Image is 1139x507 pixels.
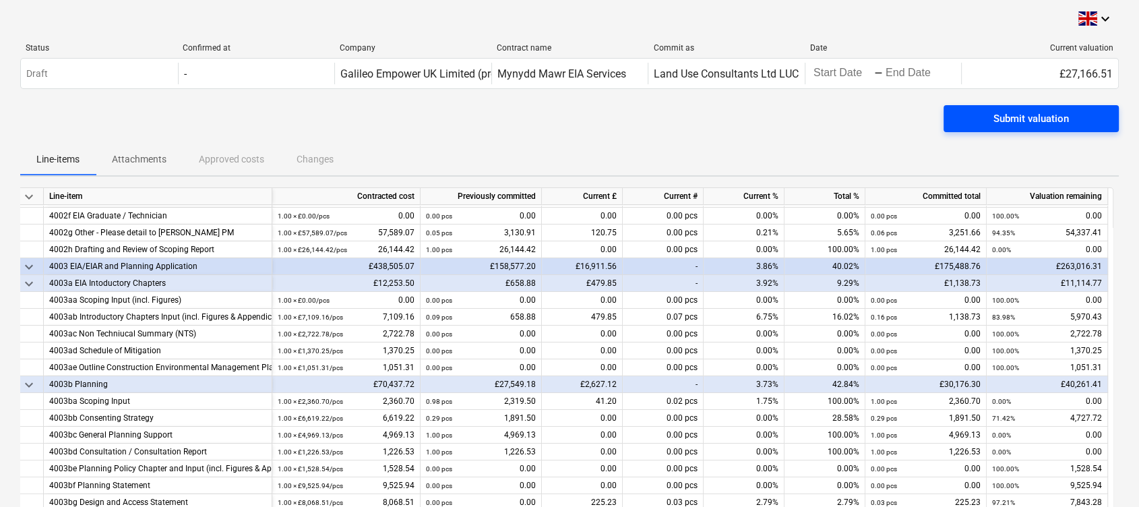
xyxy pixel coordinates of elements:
p: Draft [26,67,48,81]
small: 1.00 × £1,051.31 / pcs [278,364,343,371]
div: Mynydd Mawr EIA Services [497,67,626,80]
small: 0.16 pcs [871,314,897,321]
div: Contract name [497,43,643,53]
div: 0.00% [704,359,784,376]
small: 0.00 pcs [426,347,452,355]
div: £263,016.31 [987,258,1108,275]
small: 94.35% [992,229,1015,237]
small: 1.00 × £6,619.22 / pcs [278,415,343,422]
div: Contracted cost [272,188,421,205]
div: £27,549.18 [421,376,542,393]
div: - [623,376,704,393]
div: 120.75 [542,225,623,241]
div: 0.00 [992,208,1102,225]
span: keyboard_arrow_down [21,276,37,292]
div: - [623,258,704,275]
div: 4003aa Scoping Input (incl. Figures) [49,292,266,309]
div: 0.00 pcs [623,477,704,494]
small: 1.00 × £1,226.53 / pcs [278,448,343,456]
div: 0.00 [426,342,536,359]
div: 9.29% [784,275,865,292]
div: £70,437.72 [272,376,421,393]
div: 4003ae Outline Construction Environmental Management Plan (CEMP) [49,359,266,376]
div: 2,722.78 [992,326,1102,342]
div: 0.00% [784,460,865,477]
small: 1.00 × £1,370.25 / pcs [278,347,343,355]
div: 0.07 pcs [623,309,704,326]
div: 0.00 pcs [623,326,704,342]
div: 6,619.22 [278,410,414,427]
small: 100.00% [992,347,1019,355]
div: 0.00 [542,427,623,444]
small: 0.00 pcs [426,499,452,506]
div: 0.00 [871,326,981,342]
button: Submit valuation [944,105,1119,132]
div: Date [810,43,956,53]
small: 0.00 pcs [426,297,452,304]
div: 0.00 [542,460,623,477]
small: 1.00 pcs [871,448,897,456]
div: 4,969.13 [426,427,536,444]
small: 1.00 × £1,528.54 / pcs [278,465,343,473]
small: 83.98% [992,314,1015,321]
div: 16.02% [784,309,865,326]
small: 100.00% [992,465,1019,473]
div: 0.00 [426,208,536,225]
small: 1.00 pcs [871,246,897,253]
div: £658.88 [421,275,542,292]
div: 0.00 pcs [623,359,704,376]
div: 0.00 [278,292,414,309]
small: 1.00 pcs [426,246,452,253]
div: 1,891.50 [426,410,536,427]
div: 0.00 [426,460,536,477]
div: 0.00 [871,477,981,494]
div: 0.00 [426,477,536,494]
small: 0.00 pcs [426,465,452,473]
div: 0.00 [542,342,623,359]
div: 2,360.70 [871,393,981,410]
div: 0.00% [784,326,865,342]
i: keyboard_arrow_down [1097,11,1113,27]
small: 0.06 pcs [871,229,897,237]
div: £175,488.76 [865,258,987,275]
small: 0.03 pcs [871,499,897,506]
div: 28.58% [784,410,865,427]
div: 0.00 pcs [623,410,704,427]
div: 4003ac Non Techniucal Summary (NTS) [49,326,266,342]
div: 0.00 pcs [623,292,704,309]
div: 4002f EIA Graduate / Technician [49,208,266,225]
div: Galileo Empower UK Limited (previously GGE Scotland Limited) [340,67,641,80]
div: £158,577.20 [421,258,542,275]
div: 2,319.50 [426,393,536,410]
small: 1.00 × £7,109.16 / pcs [278,314,343,321]
div: 0.00 pcs [623,460,704,477]
small: 0.00 pcs [871,465,897,473]
div: 100.00% [784,444,865,460]
div: 0.00 [871,460,981,477]
small: 97.21% [992,499,1015,506]
div: 479.85 [542,309,623,326]
div: Committed total [865,188,987,205]
small: 0.29 pcs [871,415,897,422]
div: 0.00 [542,359,623,376]
div: 0.00 [542,326,623,342]
div: Land Use Consultants Ltd LUC [654,67,799,80]
div: 4003be Planning Policy Chapter and Input (incl. Figures & Appendices) [49,460,266,477]
div: 0.00 [992,292,1102,309]
div: 0.00% [704,460,784,477]
small: 0.00 pcs [426,212,452,220]
small: 0.00 pcs [871,297,897,304]
small: 0.00 pcs [871,364,897,371]
div: 26,144.42 [278,241,414,258]
div: 0.00% [784,359,865,376]
div: £1,138.73 [865,275,987,292]
small: 0.00 pcs [426,482,452,489]
p: Line-items [36,152,80,167]
div: 0.00 [992,393,1102,410]
div: 0.00 [426,326,536,342]
input: End Date [883,64,946,83]
div: 3.86% [704,258,784,275]
span: keyboard_arrow_down [21,189,37,205]
div: 1,138.73 [871,309,981,326]
div: 26,144.42 [871,241,981,258]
